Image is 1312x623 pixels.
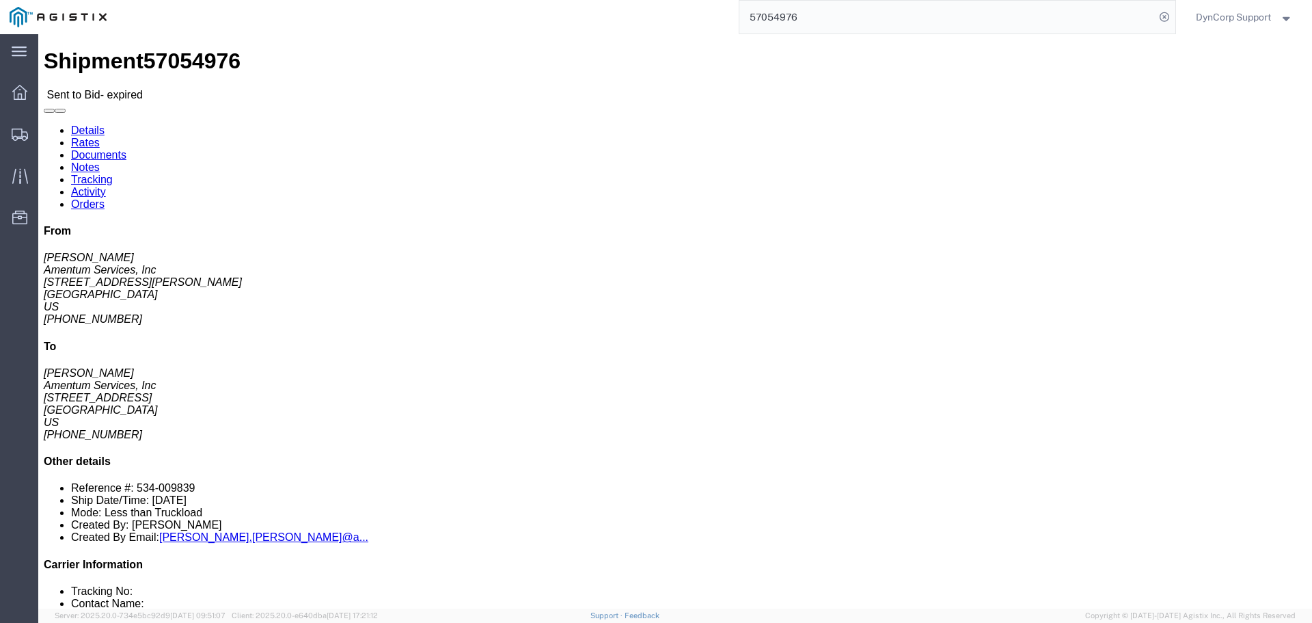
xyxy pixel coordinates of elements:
[739,1,1155,34] input: Search for shipment number, reference number
[1085,610,1296,622] span: Copyright © [DATE]-[DATE] Agistix Inc., All Rights Reserved
[170,611,225,620] span: [DATE] 09:51:07
[10,7,107,27] img: logo
[590,611,625,620] a: Support
[38,34,1312,609] iframe: FS Legacy Container
[55,611,225,620] span: Server: 2025.20.0-734e5bc92d9
[327,611,378,620] span: [DATE] 17:21:12
[625,611,659,620] a: Feedback
[1195,9,1294,25] button: DynCorp Support
[232,611,378,620] span: Client: 2025.20.0-e640dba
[1196,10,1271,25] span: DynCorp Support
